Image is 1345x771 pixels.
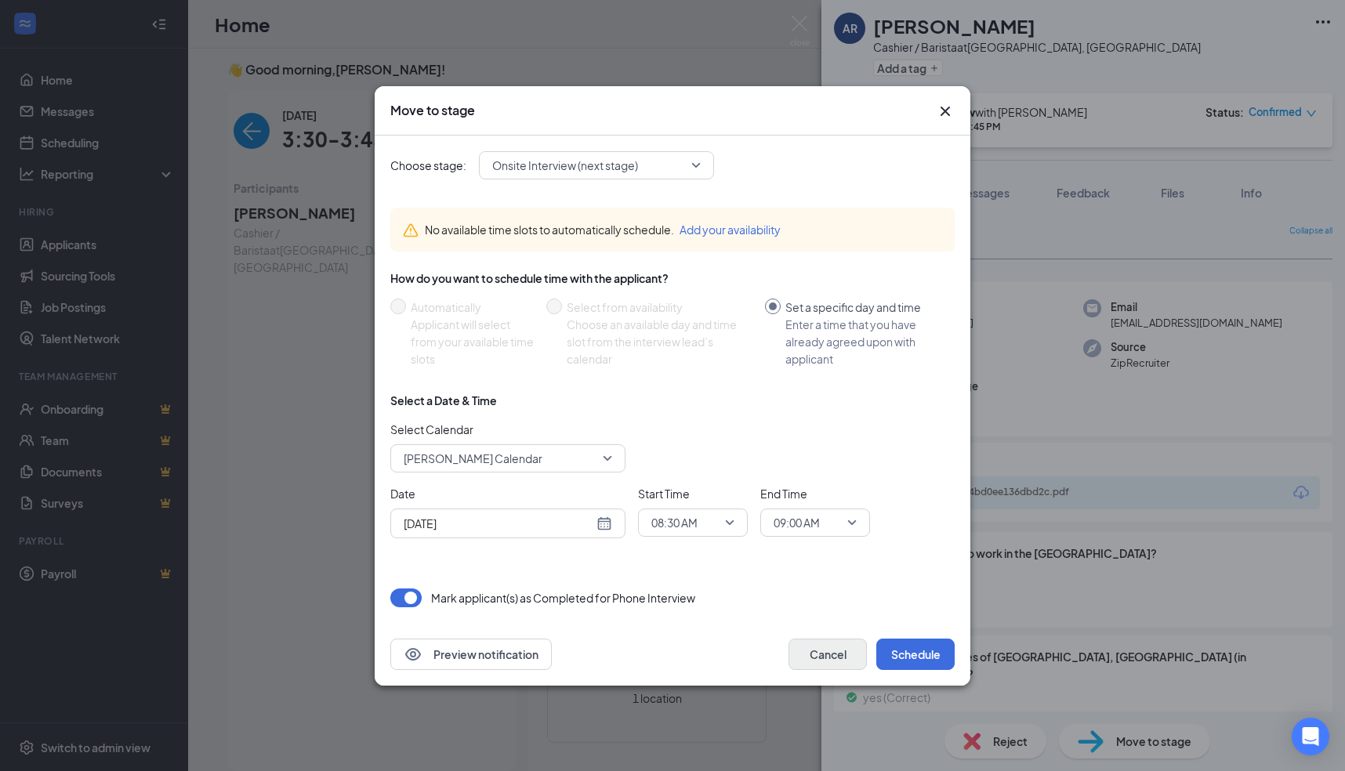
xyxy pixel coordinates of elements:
span: 08:30 AM [651,511,698,534]
span: [PERSON_NAME] Calendar [404,447,542,470]
div: Automatically [411,299,534,316]
p: Mark applicant(s) as Completed for Phone Interview [431,590,695,606]
span: Choose stage: [390,157,466,174]
div: Enter a time that you have already agreed upon with applicant [785,316,942,367]
button: Cancel [789,639,867,670]
div: Select from availability [567,299,752,316]
div: How do you want to schedule time with the applicant? [390,270,955,286]
svg: Cross [936,102,955,121]
span: Onsite Interview (next stage) [492,154,638,177]
div: No available time slots to automatically schedule. [425,221,942,238]
svg: Eye [404,645,422,664]
div: Choose an available day and time slot from the interview lead’s calendar [567,316,752,367]
span: Select Calendar [390,421,625,438]
span: 09:00 AM [774,511,820,534]
button: Add your availability [680,221,781,238]
h3: Move to stage [390,102,475,119]
span: Start Time [638,485,748,502]
button: Close [936,102,955,121]
button: EyePreview notification [390,639,552,670]
div: Applicant will select from your available time slots [411,316,534,367]
span: Date [390,485,625,502]
div: Select a Date & Time [390,393,497,408]
div: Set a specific day and time [785,299,942,316]
span: End Time [760,485,870,502]
div: Open Intercom Messenger [1292,718,1329,755]
svg: Warning [403,223,419,238]
button: Schedule [876,639,955,670]
input: Aug 26, 2025 [404,515,593,532]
